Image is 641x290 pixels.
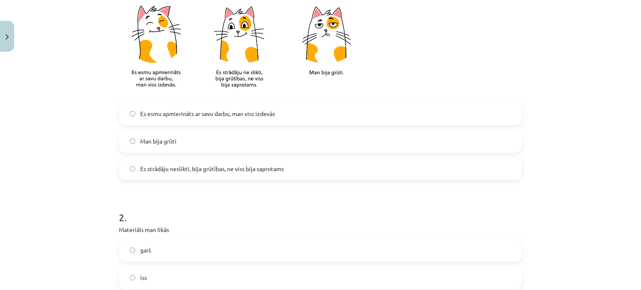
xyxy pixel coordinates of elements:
input: Man bija grūti [130,139,135,144]
span: Es strādāju neslikti, bija grūtības, ne viss bija saprotams [140,164,284,173]
h1: 2 . [119,197,522,223]
span: garš [140,246,151,255]
input: Es strādāju neslikti, bija grūtības, ne viss bija saprotams [130,166,135,171]
span: Es esmu apmierināts ar savu darbu, man viss izdevās [140,109,275,118]
span: Man bija grūti [140,137,177,146]
input: garš [130,247,135,253]
img: icon-close-lesson-0947bae3869378f0d4975bcd49f059093ad1ed9edebbc8119c70593378902aed.svg [5,34,9,40]
span: īss [140,273,147,282]
input: Es esmu apmierināts ar savu darbu, man viss izdevās [130,111,135,116]
input: īss [130,275,135,280]
p: Materiāls man likās [119,225,522,234]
